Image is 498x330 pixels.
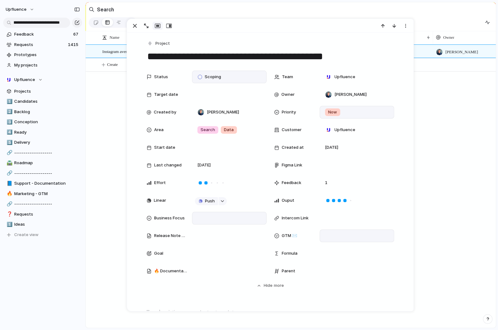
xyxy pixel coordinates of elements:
span: [DATE] [197,162,211,168]
span: GTM ✉️ [282,233,297,239]
a: 📘Support - Documentation [3,179,82,188]
div: 5️⃣ [7,139,11,146]
span: Upfluence [334,127,355,133]
span: Conception [14,119,80,125]
button: 5️⃣ [6,139,12,146]
button: Create view [3,230,82,240]
button: Filter [166,17,189,27]
span: Customer [282,127,302,133]
span: -------------------- [14,150,80,156]
a: Feedback67 [3,30,82,39]
span: Project [155,40,170,47]
button: Upfluence [3,4,38,14]
button: Push [195,197,218,205]
span: Delivery [14,139,80,146]
button: 4️⃣ [6,129,12,136]
span: 🔥 Documentation [154,268,187,274]
span: Priority [282,109,296,115]
button: 1️⃣ [6,221,12,228]
span: Ouput [282,197,294,204]
span: Goal [154,250,163,257]
span: Last changed [154,162,182,168]
span: Ready [14,129,80,136]
a: My projects [3,61,82,70]
button: ❓ [6,211,12,217]
span: Formula [282,250,297,257]
button: Upfluence [3,75,82,84]
span: 1415 [68,42,80,48]
div: 3️⃣ [7,119,11,126]
span: Intercom Link [282,215,309,221]
a: 🔥Marketing - GTM [3,189,82,199]
button: 🔗 [6,170,12,177]
span: Now [328,109,337,115]
span: Projects [14,88,80,95]
span: Requests [14,211,80,217]
div: 📘 [7,180,11,187]
div: 🔗 [7,170,11,177]
div: 1️⃣ [7,221,11,228]
span: [PERSON_NAME] [445,49,478,55]
span: [PERSON_NAME] [207,109,239,115]
span: Push [205,198,215,204]
a: 🔗-------------------- [3,148,82,158]
span: Linear [154,197,166,204]
button: 2️⃣ [6,109,12,115]
span: 1 [322,180,330,186]
div: 🔗 [7,200,11,208]
span: Created by [154,109,176,115]
button: Fields [140,17,164,27]
div: 3️⃣Conception [3,117,82,127]
div: ❓ [7,211,11,218]
span: Search [201,127,215,133]
a: 1️⃣Candidates [3,97,82,106]
a: 🔗-------------------- [3,199,82,209]
button: 🔗 [6,150,12,156]
span: Candidates [14,98,80,105]
a: 5️⃣Delivery [3,138,82,147]
span: Start date [154,144,175,151]
span: Status [154,74,168,80]
button: 🔗 [6,201,12,207]
span: -------------------- [14,201,80,207]
button: Project [146,39,172,48]
div: 🔗-------------------- [3,169,82,178]
a: 2️⃣Backlog [3,107,82,117]
span: Business Focus [154,215,185,221]
span: [PERSON_NAME] [334,91,367,98]
span: 67 [73,31,80,38]
span: more [274,282,284,289]
a: 🛣️Roadmap [3,158,82,168]
button: select a template [194,308,238,317]
span: Upfluence [14,77,35,83]
button: Hidemore [147,280,394,291]
span: Name [110,34,119,41]
span: Prototypes [14,52,80,58]
span: My projects [14,62,80,68]
span: Owner [281,91,295,98]
span: Created at [282,144,304,151]
span: Figma Link [282,162,302,168]
button: 🔥 [6,191,12,197]
a: ❓Requests [3,210,82,219]
a: 4️⃣Ready [3,128,82,137]
span: Feedback [282,180,301,186]
span: Backlog [14,109,80,115]
span: Roadmap [14,160,80,166]
a: Prototypes [3,50,82,60]
div: 2️⃣ [7,108,11,115]
span: Area [154,127,164,133]
span: Data [224,127,234,133]
span: [DATE] [325,144,338,151]
div: 4️⃣ [7,129,11,136]
span: Feedback [14,31,71,38]
a: 1️⃣Ideas [3,220,82,229]
h2: Search [97,6,114,13]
